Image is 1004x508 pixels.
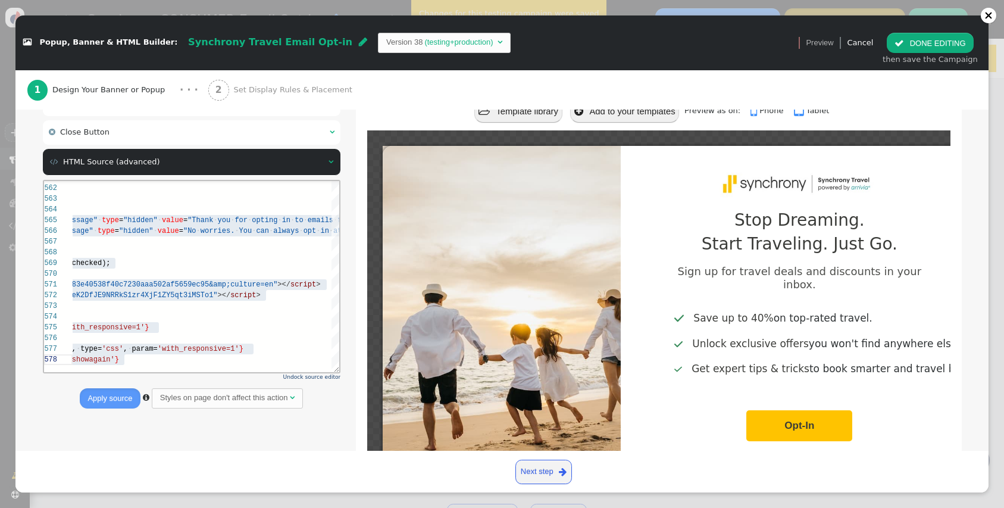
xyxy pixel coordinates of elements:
[63,157,160,166] span: HTML Source (advanced)
[52,84,170,96] span: Design Your Banner or Popup
[746,410,852,441] button: Opt-In
[110,46,114,54] span: ·
[79,35,114,43] span: "hidden"
[49,128,55,136] span: 
[423,36,495,48] td: (testing+production)
[233,35,237,43] span: ·
[894,39,904,48] span: 
[272,46,276,54] span: ·
[794,106,830,115] a: Tablet
[135,46,139,54] span: =
[54,35,58,43] span: ·
[386,36,423,48] td: Version 38
[83,164,87,172] span: ·
[7,174,71,183] span: 'dontshowagain'
[330,128,334,136] span: 
[186,35,190,43] span: ·
[674,313,684,323] img: Check Icon
[186,110,212,119] span: script
[118,35,139,43] span: value
[139,35,143,43] span: =
[255,46,259,54] span: ·
[208,35,233,43] span: opting
[684,106,748,115] span: Preview as on:
[285,46,289,54] span: ·
[34,85,40,95] b: 1
[114,164,195,172] span: 'with_responsive=1'
[28,164,32,172] span: ,
[246,99,272,108] span: script
[674,339,683,349] img: Check Icon
[290,394,295,401] span: 
[233,99,246,108] span: ></
[238,35,246,43] span: in
[190,35,204,43] span: for
[693,314,872,323] span: on top-rated travel.
[71,46,75,54] span: =
[246,35,251,43] span: ·
[272,99,276,108] span: >
[101,142,105,151] span: }
[229,46,255,54] span: always
[50,158,58,166] span: 
[49,46,54,54] span: ·
[887,33,973,53] button: DONE EDITING
[188,36,352,48] span: Synchrony Travel Email Opt-in
[883,54,978,66] div: then save the Campaign
[692,364,809,373] span: Get expert tips & tricks
[19,142,101,151] span: 'with_responsive=1'
[515,460,572,484] a: Next step
[574,106,583,117] span: 
[664,265,934,291] h3: Sign up for travel deals and discounts in your inbox.
[215,85,222,95] b: 2
[212,46,225,54] span: can
[208,70,377,110] a: 2 Set Display Rules & Placement
[157,46,191,54] span: worries.
[674,365,682,374] img: Check Icon
[204,35,208,43] span: ·
[40,38,178,47] span: Popup, Banner & HTML Builder:
[359,37,367,46] span: 
[152,46,157,54] span: ·
[195,46,208,54] span: You
[143,35,169,43] span: "Thank
[62,110,173,119] span: NRRkS1zr4XjF1ZY5qt3iMSTo1"
[750,103,759,119] span: 
[174,110,187,119] span: ></
[139,46,152,54] span: "No
[259,46,273,54] span: opt
[71,174,75,183] span: }
[208,46,212,54] span: ·
[160,392,288,404] div: Styles on page don't affect this action
[23,39,32,46] span: 
[692,339,924,348] span: you won't find anywhere else.
[259,35,264,43] span: ·
[264,35,289,43] span: emails
[283,374,341,380] a: Undock source editor
[806,37,833,49] span: Preview
[75,35,79,43] span: =
[478,106,490,117] span: 
[692,339,809,348] span: Unlock exclusive offers
[329,158,333,166] span: 
[79,164,83,172] span: ,
[114,35,118,43] span: ·
[225,46,229,54] span: ·
[195,164,199,172] span: }
[806,33,833,53] a: Preview
[190,46,195,54] span: ·
[695,208,903,256] h2: Stop Dreaming. Start Traveling. Just Go.
[54,46,71,54] span: type
[32,164,36,172] span: ·
[24,78,67,86] span: .checked);
[233,84,356,96] span: Set Display Rules & Placement
[58,164,79,172] span: 'css'
[143,394,149,401] span: 
[58,35,75,43] span: type
[169,35,173,43] span: ·
[570,99,680,123] button: Add to your templates
[276,46,284,54] span: in
[36,164,58,172] span: type=
[693,314,773,323] span: Save up to 40%
[251,35,259,43] span: to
